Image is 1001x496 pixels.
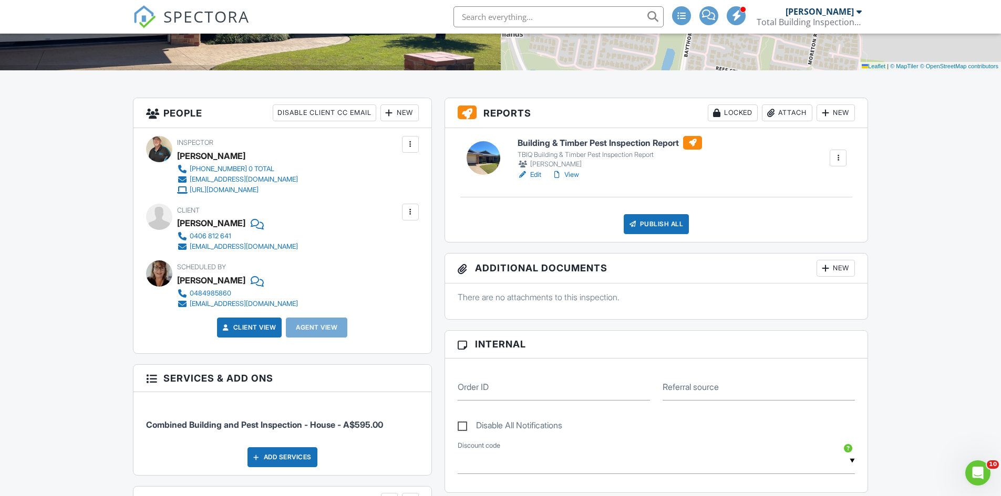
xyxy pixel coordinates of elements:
[817,104,855,121] div: New
[663,381,719,393] label: Referral source
[190,232,231,240] div: 0406 812 641
[458,420,562,434] label: Disable All Notifications
[177,215,245,231] div: [PERSON_NAME]
[190,289,231,298] div: 0484985860
[890,63,919,69] a: © MapTiler
[624,214,689,234] div: Publish All
[190,165,274,173] div: [PHONE_NUMBER] 0 TOTAL
[177,231,298,241] a: 0406 812 641
[518,136,702,150] h6: Building & Timber Pest Inspection Report
[552,170,579,180] a: View
[786,6,854,17] div: [PERSON_NAME]
[887,63,889,69] span: |
[762,104,812,121] div: Attach
[518,159,702,170] div: [PERSON_NAME]
[518,170,541,180] a: Edit
[380,104,419,121] div: New
[177,174,298,185] a: [EMAIL_ADDRESS][DOMAIN_NAME]
[273,104,376,121] div: Disable Client CC Email
[190,175,298,184] div: [EMAIL_ADDRESS][DOMAIN_NAME]
[133,5,156,28] img: The Best Home Inspection Software - Spectora
[163,5,250,27] span: SPECTORA
[177,241,298,252] a: [EMAIL_ADDRESS][DOMAIN_NAME]
[177,148,245,164] div: [PERSON_NAME]
[458,291,855,303] p: There are no attachments to this inspection.
[190,300,298,308] div: [EMAIL_ADDRESS][DOMAIN_NAME]
[190,242,298,251] div: [EMAIL_ADDRESS][DOMAIN_NAME]
[221,322,276,333] a: Client View
[518,136,702,170] a: Building & Timber Pest Inspection Report TBIQ Building & Timber Pest Inspection Report [PERSON_NAME]
[177,299,298,309] a: [EMAIL_ADDRESS][DOMAIN_NAME]
[445,331,868,358] h3: Internal
[247,447,317,467] div: Add Services
[133,14,250,36] a: SPECTORA
[177,185,298,195] a: [URL][DOMAIN_NAME]
[177,206,200,214] span: Client
[445,98,868,128] h3: Reports
[458,441,500,450] label: Discount code
[146,400,419,439] li: Service: Combined Building and Pest Inspection - House
[757,17,862,27] div: Total Building Inspections Qld
[920,63,998,69] a: © OpenStreetMap contributors
[817,260,855,277] div: New
[708,104,758,121] div: Locked
[445,254,868,283] h3: Additional Documents
[190,186,259,194] div: [URL][DOMAIN_NAME]
[177,164,298,174] a: [PHONE_NUMBER] 0 TOTAL
[965,460,990,486] iframe: Intercom live chat
[177,263,226,271] span: Scheduled By
[453,6,664,27] input: Search everything...
[987,460,999,469] span: 10
[458,381,489,393] label: Order ID
[177,139,213,146] span: Inspector
[146,419,383,430] span: Combined Building and Pest Inspection - House - A$595.00
[518,151,702,159] div: TBIQ Building & Timber Pest Inspection Report
[177,272,245,288] div: [PERSON_NAME]
[133,98,431,128] h3: People
[862,63,885,69] a: Leaflet
[177,288,298,299] a: 0484985860
[133,365,431,392] h3: Services & Add ons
